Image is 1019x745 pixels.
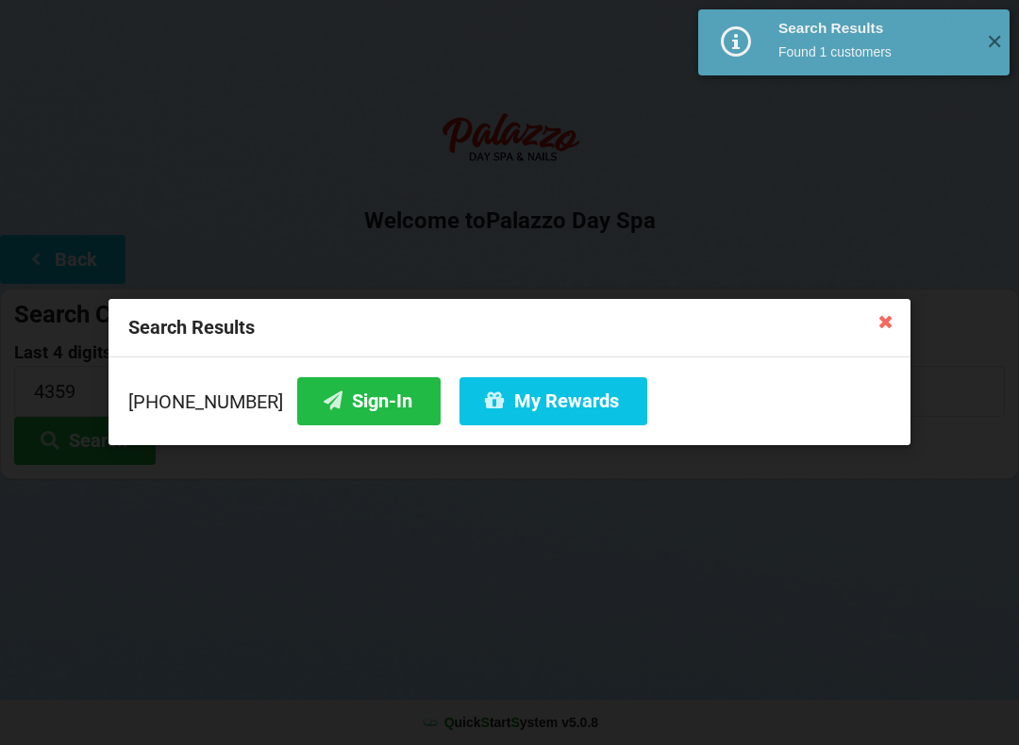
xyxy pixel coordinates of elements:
button: My Rewards [459,377,647,425]
button: Sign-In [297,377,441,425]
div: Search Results [109,299,910,357]
div: Search Results [778,19,972,38]
div: Found 1 customers [778,42,972,61]
div: [PHONE_NUMBER] [128,377,891,425]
